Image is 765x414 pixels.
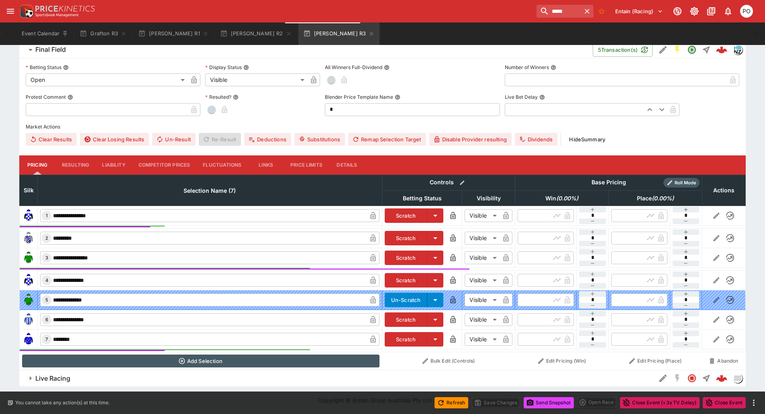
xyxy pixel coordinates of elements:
[44,337,49,342] span: 7
[663,178,700,188] div: Show/hide Price Roll mode configuration.
[685,43,699,57] button: Open
[35,6,95,12] img: PriceKinetics
[196,155,248,175] button: Fluctuations
[205,64,242,71] p: Display Status
[67,94,73,100] button: Protest Comment
[385,231,428,245] button: Scratch
[518,355,606,367] button: Edit Pricing (Win)
[44,213,49,218] span: 1
[44,277,50,283] span: 4
[3,4,18,18] button: open drawer
[670,371,685,385] button: SGM Disabled
[702,175,745,206] th: Actions
[22,251,35,264] img: runner 3
[465,232,500,245] div: Visible
[395,94,400,100] button: Blender Price Template Name
[733,374,742,383] img: liveracing
[749,398,759,408] button: more
[716,373,727,384] div: 85d12fc7-5b71-4ae1-a071-cc0d4eebdda7
[505,94,538,100] p: Live Bet Delay
[243,65,249,70] button: Display Status
[738,2,755,20] button: Philip OConnor
[205,94,231,100] p: Resulted?
[595,5,608,18] button: No Bookmarks
[714,370,730,386] a: 85d12fc7-5b71-4ae1-a071-cc0d4eebdda7
[17,22,73,45] button: Event Calendar
[687,4,702,18] button: Toggle light/dark mode
[465,209,500,222] div: Visible
[348,133,426,146] button: Remap Selection Target
[703,397,746,408] button: Close Event
[22,333,35,346] img: runner 7
[75,22,132,45] button: Grafton R3
[652,194,674,203] em: ( 0.00 %)
[385,208,428,223] button: Scratch
[685,371,699,385] button: Closed
[465,333,500,346] div: Visible
[22,313,35,326] img: runner 6
[505,64,549,71] p: Number of Winners
[233,94,239,100] button: Resulted?
[670,4,685,18] button: Connected to PK
[244,133,291,146] button: Deductions
[593,43,653,57] button: 5Transaction(s)
[628,194,683,203] span: Place(0.00%)
[468,194,510,203] span: Visibility
[385,332,428,347] button: Scratch
[205,73,307,86] div: Visible
[44,297,50,303] span: 5
[671,179,700,186] span: Roll Mode
[382,175,515,190] th: Controls
[55,155,96,175] button: Resulting
[44,317,50,322] span: 6
[44,235,50,241] span: 2
[385,293,428,307] button: Un-Scratch
[714,42,730,58] a: e96fc54f-4328-4ab7-b91f-79f7ab70c145
[384,355,513,367] button: Bulk Edit (Controls)
[19,155,55,175] button: Pricing
[26,94,66,100] p: Protest Comment
[152,133,195,146] button: Un-Result
[539,94,545,100] button: Live Bet Delay
[80,133,149,146] button: Clear Losing Results
[699,43,714,57] button: Straight
[35,13,79,17] img: Sportsbook Management
[577,397,617,408] div: split button
[551,65,556,70] button: Number of Winners
[35,45,66,54] h6: Final Field
[298,22,380,45] button: [PERSON_NAME] R3
[325,94,393,100] p: Blender Price Template Name
[22,274,35,287] img: runner 4
[215,22,297,45] button: [PERSON_NAME] R2
[465,251,500,264] div: Visible
[26,133,77,146] button: Clear Results
[96,155,132,175] button: Liability
[588,177,629,188] div: Base Pricing
[620,397,700,408] button: Close Event (+3s TV Delay)
[656,43,670,57] button: Edit Detail
[248,155,284,175] button: Links
[656,371,670,385] button: Edit Detail
[19,42,593,58] button: Final Field
[721,4,735,18] button: Notifications
[22,355,380,367] button: Add Selection
[325,64,382,71] p: All Winners Full-Dividend
[385,273,428,288] button: Scratch
[22,209,35,222] img: runner 1
[733,373,743,383] div: liveracing
[19,370,656,386] button: Live Racing
[740,5,753,18] div: Philip OConnor
[133,22,214,45] button: [PERSON_NAME] R1
[329,155,365,175] button: Details
[687,373,697,383] svg: Closed
[687,45,697,55] svg: Open
[294,133,345,146] button: Substitutions
[44,255,50,261] span: 3
[435,397,468,408] button: Refresh
[199,133,241,146] span: Re-Result
[716,44,727,55] img: logo-cerberus--red.svg
[524,397,574,408] button: Send Snapshot
[22,232,35,245] img: runner 2
[537,194,587,203] span: Win(0.00%)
